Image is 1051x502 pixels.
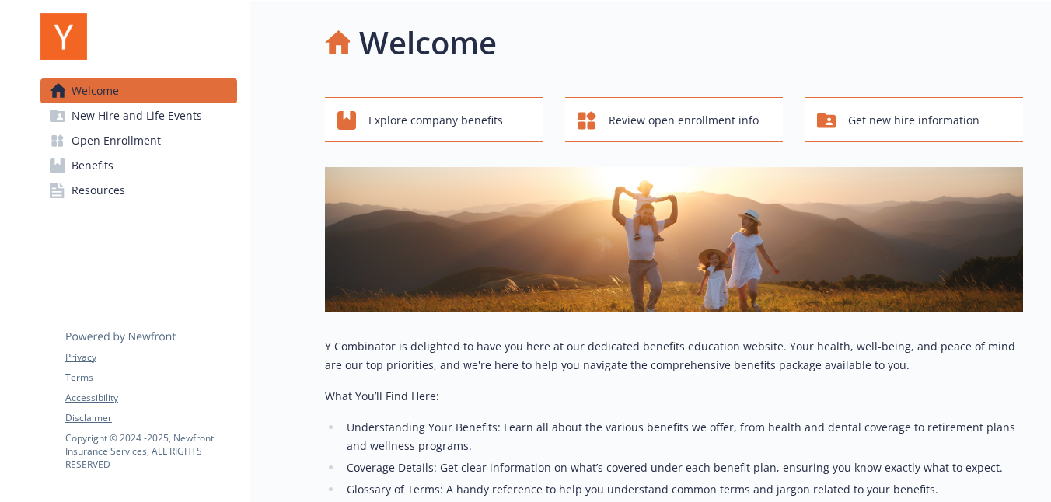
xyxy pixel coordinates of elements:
span: Benefits [72,153,113,178]
button: Explore company benefits [325,97,543,142]
p: Y Combinator is delighted to have you here at our dedicated benefits education website. Your heal... [325,337,1023,375]
span: Review open enrollment info [609,106,759,135]
a: Open Enrollment [40,128,237,153]
h1: Welcome [359,19,497,66]
span: Explore company benefits [368,106,503,135]
span: Welcome [72,78,119,103]
a: Welcome [40,78,237,103]
button: Review open enrollment info [565,97,784,142]
li: Coverage Details: Get clear information on what’s covered under each benefit plan, ensuring you k... [342,458,1023,477]
span: New Hire and Life Events [72,103,202,128]
a: Benefits [40,153,237,178]
a: Accessibility [65,391,236,405]
span: Get new hire information [848,106,979,135]
span: Open Enrollment [72,128,161,153]
button: Get new hire information [805,97,1023,142]
img: overview page banner [325,167,1023,312]
a: Privacy [65,350,236,364]
p: Copyright © 2024 - 2025 , Newfront Insurance Services, ALL RIGHTS RESERVED [65,431,236,471]
li: Understanding Your Benefits: Learn all about the various benefits we offer, from health and denta... [342,418,1023,455]
a: New Hire and Life Events [40,103,237,128]
a: Terms [65,371,236,385]
span: Resources [72,178,125,203]
li: Glossary of Terms: A handy reference to help you understand common terms and jargon related to yo... [342,480,1023,499]
a: Disclaimer [65,411,236,425]
p: What You’ll Find Here: [325,387,1023,406]
a: Resources [40,178,237,203]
